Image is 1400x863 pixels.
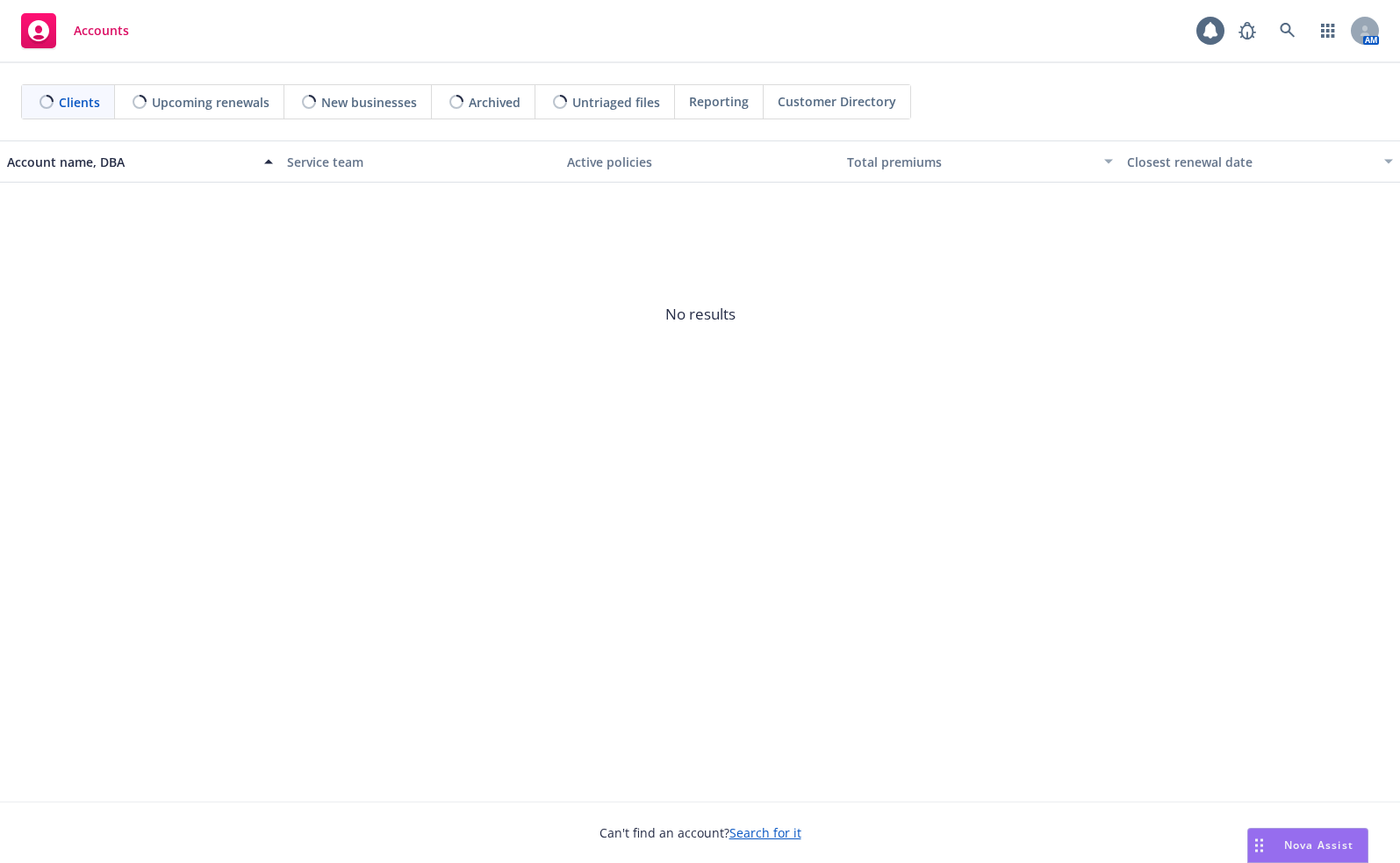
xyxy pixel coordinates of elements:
[840,140,1120,183] button: Total premiums
[1310,13,1346,48] a: Switch app
[778,92,896,111] span: Customer Directory
[567,153,833,171] div: Active policies
[1248,829,1270,862] div: Drag to move
[469,93,521,111] span: Archived
[59,93,100,111] span: Clients
[152,93,269,111] span: Upcoming renewals
[560,140,840,183] button: Active policies
[1247,828,1368,863] button: Nova Assist
[1127,153,1374,171] div: Closest renewal date
[7,153,254,171] div: Account name, DBA
[14,6,136,55] a: Accounts
[74,24,129,38] span: Accounts
[1284,838,1353,852] span: Nova Assist
[572,93,660,111] span: Untriaged files
[280,140,560,183] button: Service team
[321,93,417,111] span: New businesses
[1120,140,1400,183] button: Closest renewal date
[1230,13,1265,48] a: Report a Bug
[689,92,749,111] span: Reporting
[847,153,1094,171] div: Total premiums
[599,823,801,842] span: Can't find an account?
[1270,13,1305,48] a: Search
[729,824,801,841] a: Search for it
[287,153,553,171] div: Service team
